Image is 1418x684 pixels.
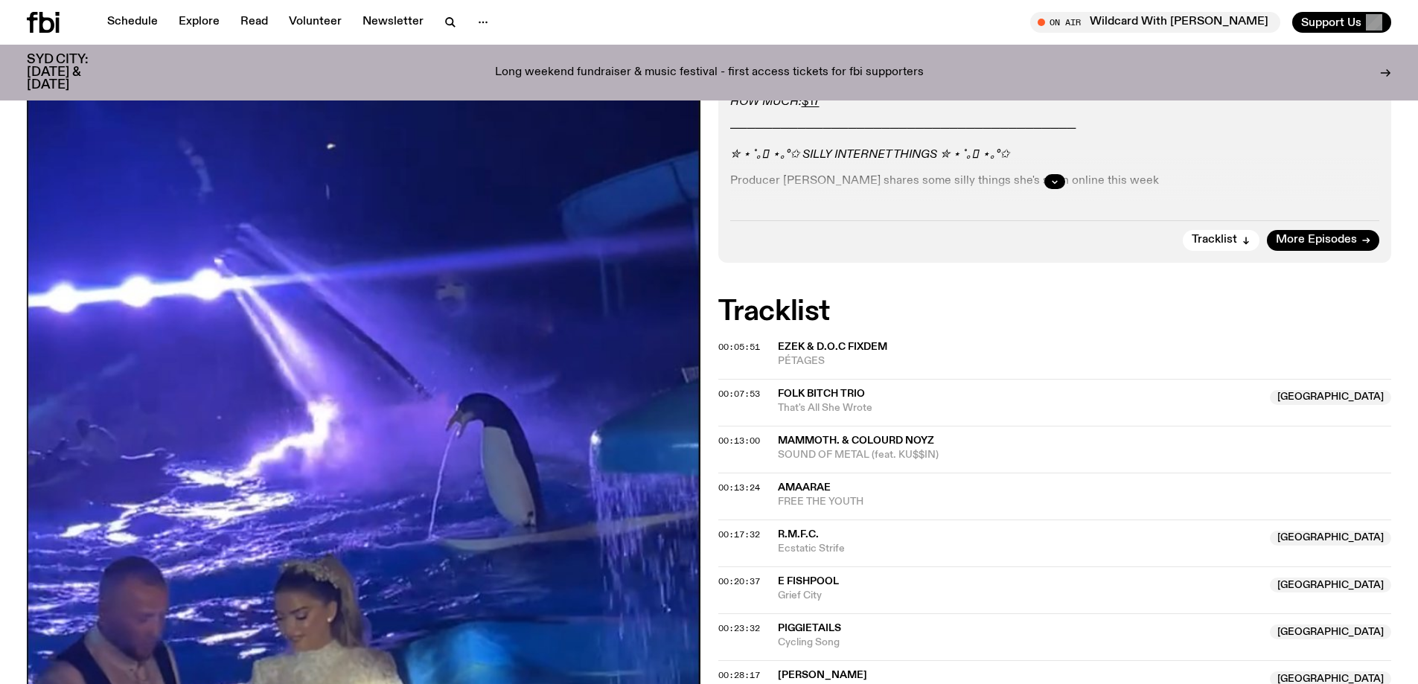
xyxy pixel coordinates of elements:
span: 00:23:32 [718,622,760,634]
span: MAMMOTH. & COLOURD NOYZ [778,435,934,446]
span: SOUND OF METAL (feat. KU$$IN) [778,448,1392,462]
span: Amaarae [778,482,831,493]
span: R.M.F.C. [778,529,819,540]
span: That's All She Wrote [778,401,1262,415]
span: 00:13:24 [718,482,760,493]
span: [GEOGRAPHIC_DATA] [1270,624,1391,639]
button: On AirWildcard With [PERSON_NAME] [1030,12,1280,33]
button: 00:23:32 [718,624,760,633]
a: Explore [170,12,229,33]
span: More Episodes [1276,234,1357,246]
button: 00:07:53 [718,390,760,398]
a: Schedule [98,12,167,33]
span: 00:20:37 [718,575,760,587]
span: 00:07:53 [718,388,760,400]
span: Cycling Song [778,636,1262,650]
a: Volunteer [280,12,351,33]
button: 00:28:17 [718,671,760,680]
span: [PERSON_NAME] [778,670,867,680]
button: 00:17:32 [718,531,760,539]
a: Read [231,12,277,33]
span: 00:05:51 [718,341,760,353]
a: Newsletter [354,12,432,33]
button: 00:13:00 [718,437,760,445]
button: 00:20:37 [718,578,760,586]
span: Ezek & D.O.C Fixdem [778,342,887,352]
em: ✮ ⋆ ˚｡𖦹 ⋆｡°✩ SILLY INTERNET THINGS ✮ ⋆ ˚｡𖦹 ⋆｡°✩ [730,149,1009,161]
span: 00:28:17 [718,669,760,681]
h2: Tracklist [718,298,1392,325]
span: e fishpool [778,576,839,586]
span: PÉTAGES [778,354,1392,368]
span: Folk Bitch Trio [778,389,865,399]
a: $17 [802,96,820,108]
h3: SYD CITY: [DATE] & [DATE] [27,54,122,92]
span: 00:17:32 [718,528,760,540]
span: [GEOGRAPHIC_DATA] [1270,390,1391,405]
span: Ecstatic Strife [778,542,1262,556]
em: HOW MUCH: [730,96,802,108]
button: Tracklist [1183,230,1259,251]
button: 00:13:24 [718,484,760,492]
p: ───────────────────────────────────────── [730,122,1380,136]
span: Tracklist [1192,234,1237,246]
button: Support Us [1292,12,1391,33]
span: [GEOGRAPHIC_DATA] [1270,578,1391,592]
span: [GEOGRAPHIC_DATA] [1270,531,1391,546]
span: Grief City [778,589,1262,603]
button: 00:05:51 [718,343,760,351]
span: 00:13:00 [718,435,760,447]
p: Long weekend fundraiser & music festival - first access tickets for fbi supporters [495,66,924,80]
span: Support Us [1301,16,1361,29]
a: More Episodes [1267,230,1379,251]
span: FREE THE YOUTH [778,495,1392,509]
span: Piggietails [778,623,841,633]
